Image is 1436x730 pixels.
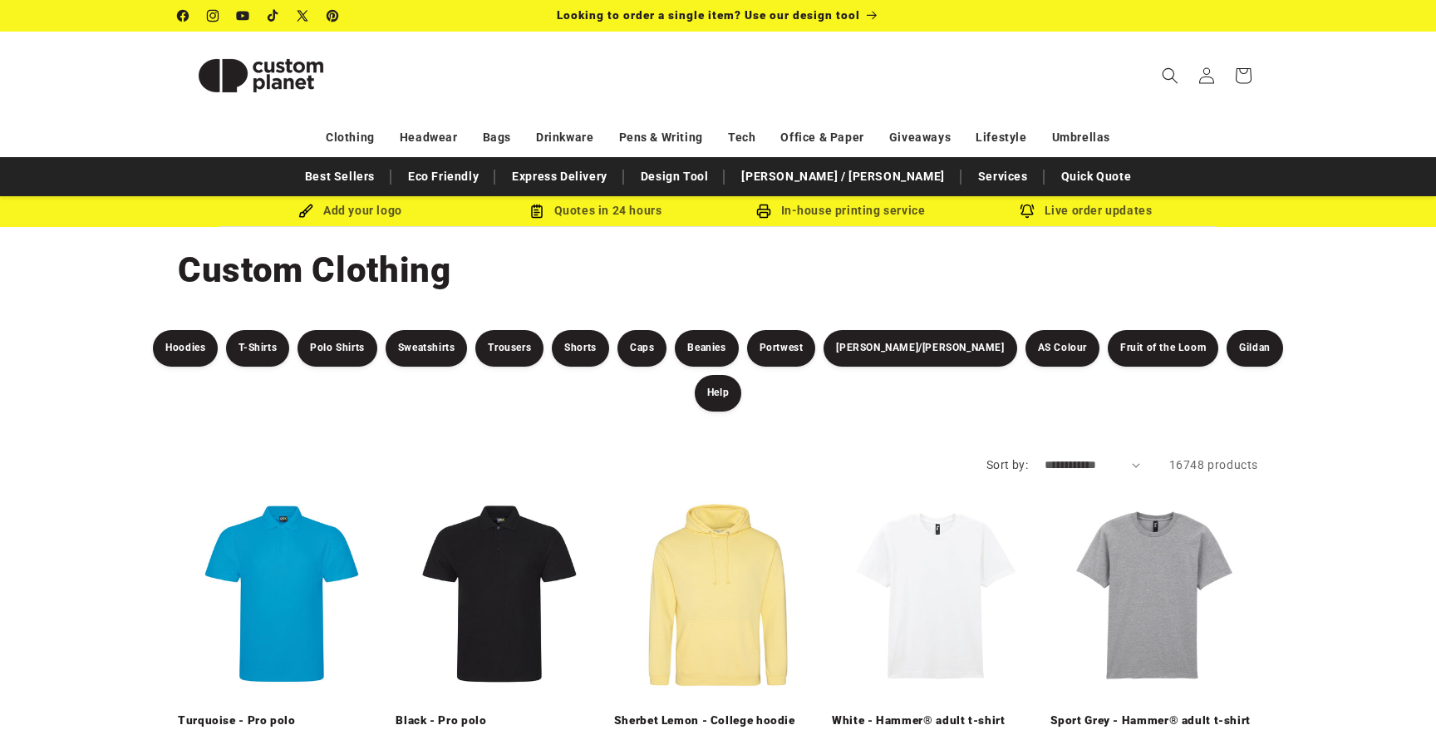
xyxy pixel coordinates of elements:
[298,330,377,367] a: Polo Shirts
[1169,458,1258,471] span: 16748 products
[396,713,603,728] a: Black - Pro polo
[695,375,741,412] a: Help
[228,200,473,221] div: Add your logo
[529,204,544,219] img: Order Updates Icon
[832,713,1040,728] a: White - Hammer® adult t-shirt
[1108,330,1218,367] a: Fruit of the Loom
[298,204,313,219] img: Brush Icon
[536,123,593,152] a: Drinkware
[172,32,351,119] a: Custom Planet
[1050,713,1258,728] a: Sport Grey - Hammer® adult t-shirt
[824,330,1016,367] a: [PERSON_NAME]/[PERSON_NAME]
[326,123,375,152] a: Clothing
[747,330,816,367] a: Portwest
[619,123,703,152] a: Pens & Writing
[1025,330,1099,367] a: AS Colour
[504,162,616,191] a: Express Delivery
[483,123,511,152] a: Bags
[475,330,543,367] a: Trousers
[1227,330,1283,367] a: Gildan
[400,123,458,152] a: Headwear
[632,162,717,191] a: Design Tool
[386,330,468,367] a: Sweatshirts
[1152,57,1188,94] summary: Search
[297,162,383,191] a: Best Sellers
[557,8,860,22] span: Looking to order a single item? Use our design tool
[986,458,1028,471] label: Sort by:
[1052,123,1110,152] a: Umbrellas
[675,330,738,367] a: Beanies
[153,330,218,367] a: Hoodies
[178,38,344,113] img: Custom Planet
[178,713,386,728] a: Turquoise - Pro polo
[145,330,1291,412] nav: Product filters
[1020,204,1035,219] img: Order updates
[970,162,1036,191] a: Services
[473,200,718,221] div: Quotes in 24 hours
[963,200,1208,221] div: Live order updates
[614,713,822,728] a: Sherbet Lemon - College hoodie
[733,162,952,191] a: [PERSON_NAME] / [PERSON_NAME]
[976,123,1026,152] a: Lifestyle
[780,123,863,152] a: Office & Paper
[1053,162,1140,191] a: Quick Quote
[178,248,1258,293] h1: Custom Clothing
[1353,650,1436,730] iframe: Chat Widget
[226,330,289,367] a: T-Shirts
[617,330,666,367] a: Caps
[756,204,771,219] img: In-house printing
[889,123,951,152] a: Giveaways
[718,200,963,221] div: In-house printing service
[400,162,487,191] a: Eco Friendly
[552,330,609,367] a: Shorts
[728,123,755,152] a: Tech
